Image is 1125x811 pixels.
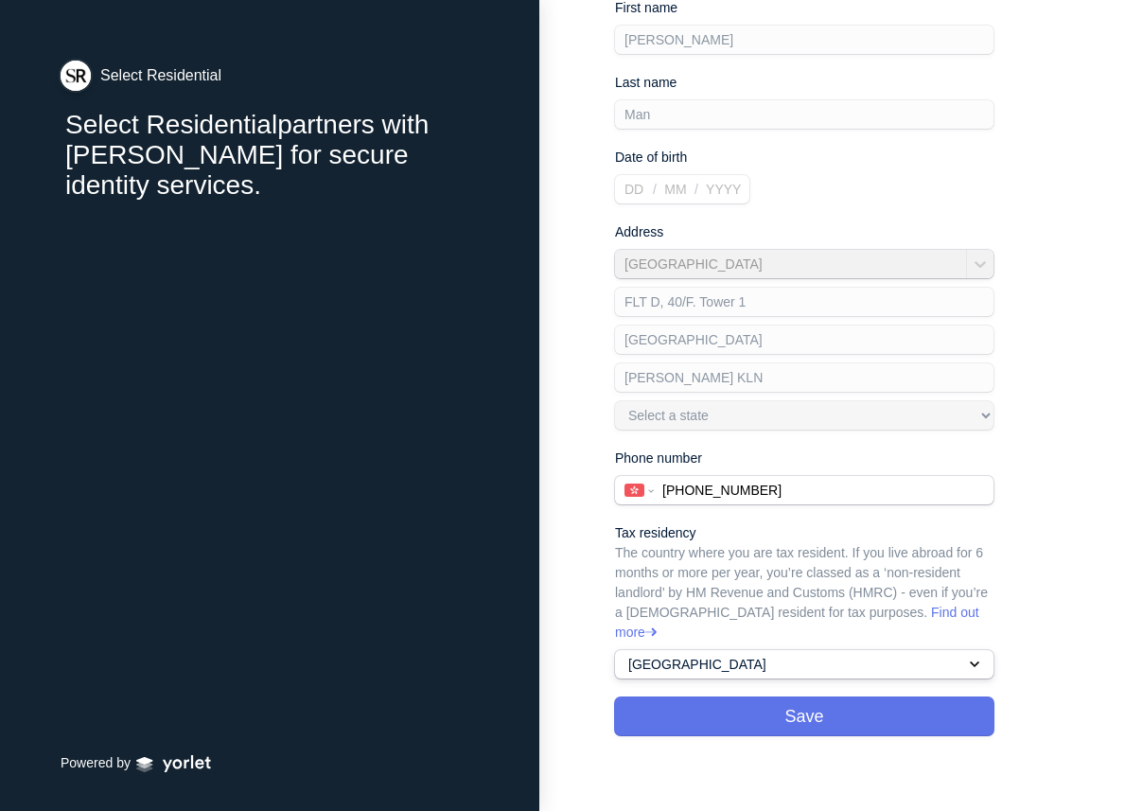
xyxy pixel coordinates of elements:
[615,697,993,735] button: Save
[65,110,479,201] div: Select Residential partners with [PERSON_NAME] for secure identity services.
[615,605,979,640] a: Find out more
[653,476,993,504] input: 07712345678
[615,222,993,242] p: Address
[615,543,993,643] p: The country where you are tax resident. If you live abroad for 6 months or more per year, you’re ...
[615,449,993,468] p: Phone number
[61,61,91,91] img: file_lwtccbfhWcc0FpEx
[615,148,993,167] p: Date of birth
[615,73,993,93] p: Last name
[615,523,993,543] p: Tax residency
[100,66,221,85] div: Select Residential
[61,753,131,773] p: Powered by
